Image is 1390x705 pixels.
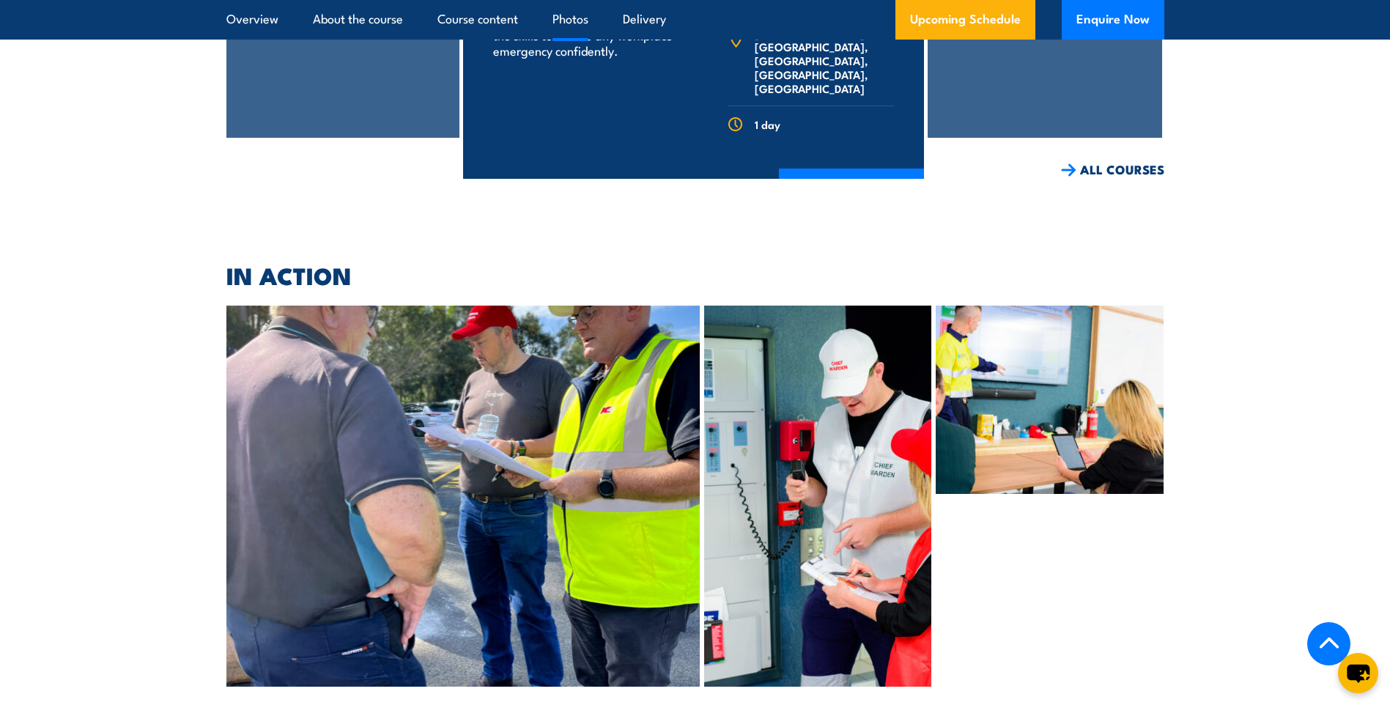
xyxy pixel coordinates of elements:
span: 1 day [755,117,780,131]
img: Chief Fire Warden Training [704,306,931,687]
a: COURSE DETAILS [779,169,924,207]
h2: IN ACTION [226,265,1164,285]
img: Chief Fire Warden Training [226,306,700,687]
img: Chief Warden Training classroom [936,306,1164,494]
a: ALL COURSES [1061,161,1164,178]
button: chat-button [1338,653,1378,693]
